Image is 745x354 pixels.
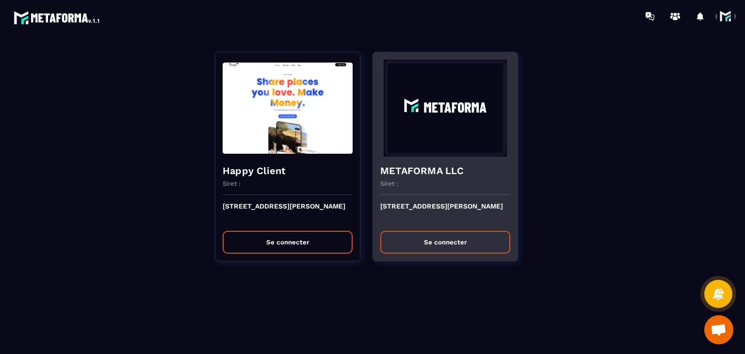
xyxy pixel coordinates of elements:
[223,164,353,177] h4: Happy Client
[223,180,241,187] p: Siret :
[14,9,101,26] img: logo
[223,231,353,254] button: Se connecter
[380,60,510,157] img: funnel-background
[380,202,510,224] p: [STREET_ADDRESS][PERSON_NAME]
[704,315,733,344] div: Ouvrir le chat
[223,60,353,157] img: funnel-background
[380,180,398,187] p: Siret :
[380,231,510,254] button: Se connecter
[223,202,353,224] p: [STREET_ADDRESS][PERSON_NAME]
[380,164,510,177] h4: METAFORMA LLC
